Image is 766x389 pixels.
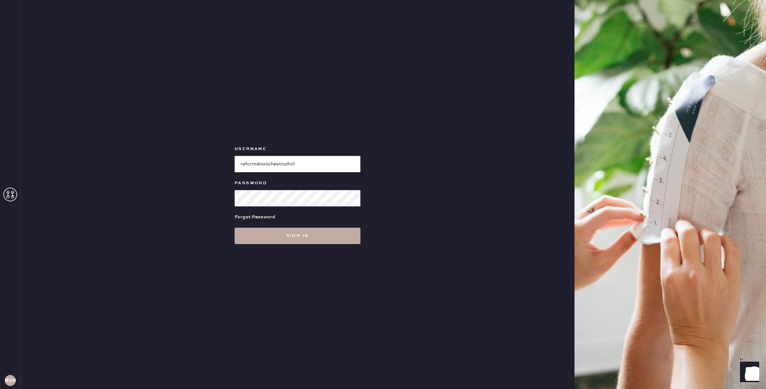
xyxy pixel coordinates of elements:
[235,156,360,172] input: e.g. john@doe.com
[235,228,360,244] button: Sign in
[235,179,360,187] label: Password
[734,358,763,388] iframe: Front Chat
[5,378,16,383] h3: RCHA
[235,145,360,153] label: Username
[235,213,275,221] div: Forgot Password
[235,206,275,228] a: Forgot Password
